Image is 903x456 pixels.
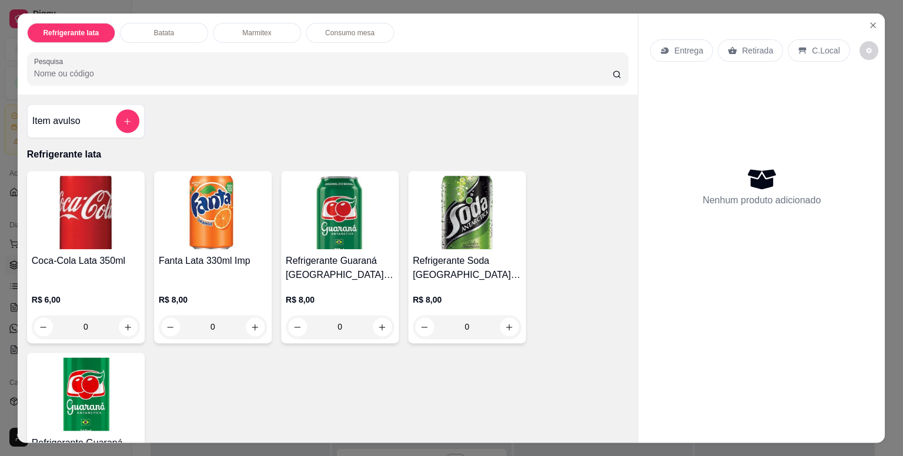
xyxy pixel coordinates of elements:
[812,45,841,56] p: C.Local
[27,147,628,162] p: Refrigerante lata
[413,254,521,282] h4: Refrigerante Soda [GEOGRAPHIC_DATA] Lata 350ml
[413,176,521,249] img: product-image
[44,28,99,38] p: Refrigerante lata
[326,28,375,38] p: Consumo mesa
[32,254,140,268] h4: Coca-Cola Lata 350ml
[859,41,878,60] button: decrease-product-quantity
[864,16,883,35] button: Close
[32,176,140,249] img: product-image
[159,254,267,268] h4: Fanta Lata 330ml Imp
[286,254,394,282] h4: Refrigerante Guaraná [GEOGRAPHIC_DATA] Lata 350ml
[32,357,140,431] img: product-image
[500,317,519,336] button: increase-product-quantity
[246,317,265,336] button: increase-product-quantity
[416,317,434,336] button: decrease-product-quantity
[119,317,138,336] button: increase-product-quantity
[32,294,140,306] p: R$ 6,00
[373,317,392,336] button: increase-product-quantity
[159,176,267,249] img: product-image
[34,68,613,79] input: Pesquisa
[34,56,67,66] label: Pesquisa
[32,114,81,128] h4: Item avulso
[116,109,139,133] button: add-separate-item
[286,176,394,249] img: product-image
[413,294,521,306] p: R$ 8,00
[289,317,307,336] button: decrease-product-quantity
[286,294,394,306] p: R$ 8,00
[161,317,180,336] button: decrease-product-quantity
[703,193,821,207] p: Nenhum produto adicionado
[743,45,774,56] p: Retirada
[154,28,175,38] p: Batata
[159,294,267,306] p: R$ 8,00
[243,28,272,38] p: Marmitex
[34,317,53,336] button: decrease-product-quantity
[675,45,704,56] p: Entrega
